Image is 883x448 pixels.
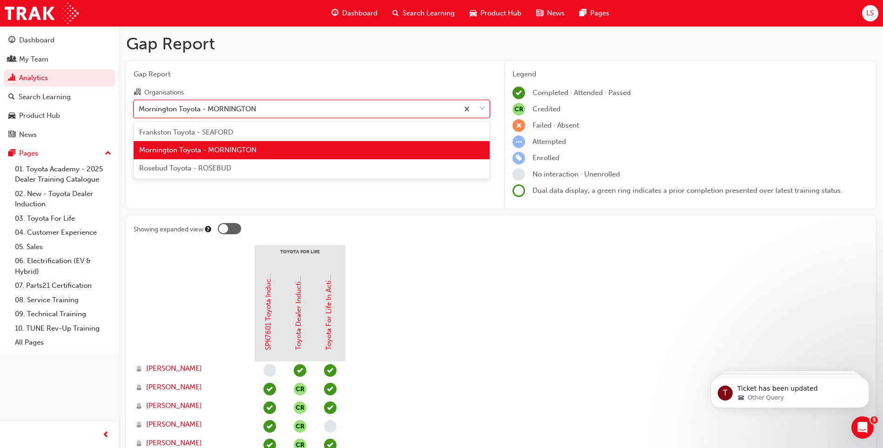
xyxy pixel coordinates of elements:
[331,7,338,19] span: guage-icon
[580,7,586,19] span: pages-icon
[294,273,303,350] a: Toyota Dealer Induction
[324,207,333,350] a: Toyota For Life In Action - Virtual Classroom
[263,401,276,414] span: learningRecordVerb_COMPLETE-icon
[19,110,60,121] div: Product Hub
[11,225,115,240] a: 04. Customer Experience
[11,293,115,307] a: 08. Service Training
[8,36,15,45] span: guage-icon
[532,88,631,97] span: Completed · Attended · Passed
[536,7,543,19] span: news-icon
[462,4,529,23] a: car-iconProduct Hub
[11,162,115,187] a: 01. Toyota Academy - 2025 Dealer Training Catalogue
[4,51,115,68] a: My Team
[392,7,399,19] span: search-icon
[11,335,115,350] a: All Pages
[324,401,337,414] span: learningRecordVerb_ATTEND-icon
[4,145,115,162] button: Pages
[294,383,306,395] span: null-icon
[263,420,276,433] span: learningRecordVerb_PASS-icon
[532,170,620,178] span: No interaction · Unenrolled
[19,35,54,46] div: Dashboard
[512,119,525,132] span: learningRecordVerb_FAIL-icon
[135,382,246,393] a: [PERSON_NAME]
[8,55,15,64] span: people-icon
[512,69,868,80] div: Legend
[146,363,202,374] span: [PERSON_NAME]
[8,74,15,82] span: chart-icon
[532,105,560,113] span: Credited
[264,228,272,350] a: SPK7601 Toyota Induction (eLearning)
[512,136,525,148] span: learningRecordVerb_ATTEMPT-icon
[294,401,306,414] button: null-icon
[512,168,525,181] span: learningRecordVerb_NONE-icon
[105,148,111,160] span: up-icon
[870,416,878,424] span: 5
[263,383,276,395] span: learningRecordVerb_PASS-icon
[8,131,15,139] span: news-icon
[851,416,874,439] iframe: Intercom live chat
[8,93,15,102] span: search-icon
[8,112,15,120] span: car-icon
[255,245,345,268] div: Toyota For Life
[470,7,477,19] span: car-icon
[19,148,38,159] div: Pages
[342,8,377,19] span: Dashboard
[19,54,48,65] div: My Team
[204,225,212,233] div: Tooltip anchor
[324,364,337,377] span: learningRecordVerb_ATTEND-icon
[139,128,233,136] span: Frankston Toyota - SEAFORD
[8,149,15,158] span: pages-icon
[532,121,579,129] span: Failed · Absent
[134,225,203,234] div: Showing expanded view
[532,154,559,162] span: Enrolled
[385,4,462,23] a: search-iconSearch Learning
[512,103,525,115] span: null-icon
[135,363,246,374] a: [PERSON_NAME]
[11,307,115,321] a: 09. Technical Training
[146,382,202,393] span: [PERSON_NAME]
[134,88,141,97] span: organisation-icon
[4,32,115,49] a: Dashboard
[4,30,115,145] button: DashboardMy TeamAnalyticsSearch LearningProduct HubNews
[11,254,115,278] a: 06. Electrification (EV & Hybrid)
[11,278,115,293] a: 07. Parts21 Certification
[324,420,337,433] span: learningRecordVerb_NONE-icon
[4,126,115,143] a: News
[135,400,246,411] a: [PERSON_NAME]
[324,383,337,395] span: learningRecordVerb_ATTEND-icon
[5,3,79,24] img: Trak
[139,164,231,172] span: Rosebud Toyota - ROSEBUD
[135,419,246,430] a: [PERSON_NAME]
[697,358,883,423] iframe: Intercom notifications message
[512,87,525,99] span: learningRecordVerb_COMPLETE-icon
[19,92,71,102] div: Search Learning
[529,4,572,23] a: news-iconNews
[146,400,202,411] span: [PERSON_NAME]
[512,152,525,164] span: learningRecordVerb_ENROLL-icon
[144,88,184,97] div: Organisations
[11,187,115,211] a: 02. New - Toyota Dealer Induction
[324,4,385,23] a: guage-iconDashboard
[139,146,256,154] span: Mornington Toyota - MORNINGTON
[134,69,490,80] span: Gap Report
[19,129,37,140] div: News
[11,240,115,254] a: 05. Sales
[403,8,455,19] span: Search Learning
[547,8,565,19] span: News
[11,321,115,336] a: 10. TUNE Rev-Up Training
[572,4,617,23] a: pages-iconPages
[146,419,202,430] span: [PERSON_NAME]
[866,8,874,19] span: LS
[532,186,843,195] span: Dual data display; a green ring indicates a prior completion presented over latest training status.
[263,364,276,377] span: learningRecordVerb_NONE-icon
[294,364,306,377] span: learningRecordVerb_PASS-icon
[294,420,306,433] button: null-icon
[126,34,876,54] h1: Gap Report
